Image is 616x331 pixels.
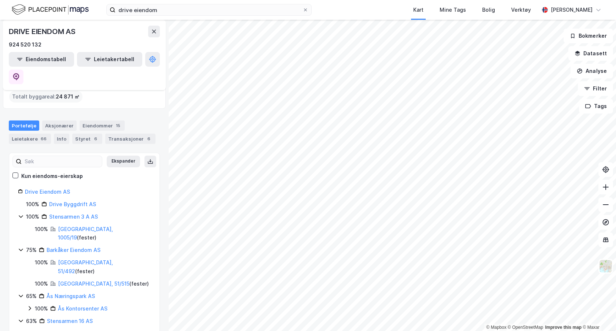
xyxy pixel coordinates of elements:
[58,280,129,287] a: [GEOGRAPHIC_DATA], 51/515
[42,120,77,131] div: Aksjonærer
[413,5,423,14] div: Kart
[26,292,37,301] div: 65%
[545,325,582,330] a: Improve this map
[9,26,77,37] div: DRIVE EIENDOM AS
[115,4,302,15] input: Søk på adresse, matrikkel, gårdeiere, leietakere eller personer
[35,279,48,288] div: 100%
[58,259,113,274] a: [GEOGRAPHIC_DATA], 51/492
[54,134,69,144] div: Info
[105,134,155,144] div: Transaksjoner
[26,200,39,209] div: 100%
[9,134,51,144] div: Leietakere
[72,134,102,144] div: Styret
[58,279,149,288] div: ( fester )
[47,293,95,299] a: Ås Næringspark AS
[578,81,613,96] button: Filter
[26,246,37,254] div: 75%
[564,29,613,43] button: Bokmerker
[49,213,98,220] a: Stensarmen 3 A AS
[486,325,506,330] a: Mapbox
[145,135,153,142] div: 6
[35,225,48,234] div: 100%
[47,247,100,253] a: Barkåker Eiendom AS
[35,258,48,267] div: 100%
[9,120,39,131] div: Portefølje
[26,212,39,221] div: 100%
[511,5,531,14] div: Verktøy
[12,3,89,16] img: logo.f888ab2527a4732fd821a326f86c7f29.svg
[49,201,96,207] a: Drive Byggdrift AS
[482,5,495,14] div: Bolig
[47,318,93,324] a: Stensarmen 16 AS
[56,92,80,101] span: 24 871 ㎡
[440,5,466,14] div: Mine Tags
[571,64,613,78] button: Analyse
[114,122,122,129] div: 15
[35,304,48,313] div: 100%
[58,258,151,276] div: ( fester )
[58,305,107,312] a: Ås Kontorsenter AS
[579,99,613,114] button: Tags
[22,156,102,167] input: Søk
[58,225,151,242] div: ( fester )
[80,120,125,131] div: Eiendommer
[25,189,70,195] a: Drive Eiendom AS
[599,259,613,273] img: Z
[26,317,37,326] div: 63%
[9,40,41,49] div: 924 520 132
[508,325,543,330] a: OpenStreetMap
[39,135,48,142] div: 66
[21,172,83,181] div: Kun eiendoms-eierskap
[92,135,99,142] div: 6
[58,226,113,241] a: [GEOGRAPHIC_DATA], 1005/19
[9,52,74,67] button: Eiendomstabell
[551,5,593,14] div: [PERSON_NAME]
[107,156,140,167] button: Ekspander
[579,296,616,331] iframe: Chat Widget
[568,46,613,61] button: Datasett
[9,91,82,103] div: Totalt byggareal :
[77,52,142,67] button: Leietakertabell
